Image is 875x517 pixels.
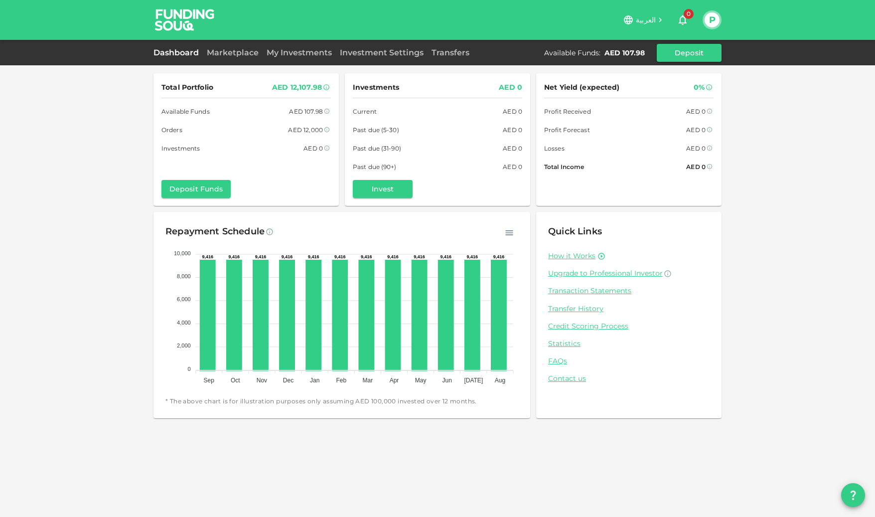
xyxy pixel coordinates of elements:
[544,143,565,154] span: Losses
[353,125,399,135] span: Past due (5-30)
[303,143,323,154] div: AED 0
[548,226,602,237] span: Quick Links
[499,81,522,94] div: AED 0
[165,396,518,406] span: * The above chart is for illustration purposes only assuming AED 100,000 invested over 12 months.
[336,377,346,384] tspan: Feb
[686,143,706,154] div: AED 0
[336,48,428,57] a: Investment Settings
[203,48,263,57] a: Marketplace
[544,48,600,58] div: Available Funds :
[548,269,663,278] span: Upgrade to Professional Investor
[204,377,215,384] tspan: Sep
[353,180,413,198] button: Invest
[503,106,522,117] div: AED 0
[686,125,706,135] div: AED 0
[503,143,522,154] div: AED 0
[263,48,336,57] a: My Investments
[353,106,377,117] span: Current
[257,377,267,384] tspan: Nov
[165,224,265,240] div: Repayment Schedule
[694,81,705,94] div: 0%
[428,48,473,57] a: Transfers
[161,180,231,198] button: Deposit Funds
[548,269,710,278] a: Upgrade to Professional Investor
[548,251,595,261] a: How it Works
[177,273,191,279] tspan: 8,000
[464,377,483,384] tspan: [DATE]
[353,81,399,94] span: Investments
[415,377,427,384] tspan: May
[177,343,191,348] tspan: 2,000
[548,339,710,348] a: Statistics
[363,377,373,384] tspan: Mar
[544,81,620,94] span: Net Yield (expected)
[705,12,720,27] button: P
[548,374,710,383] a: Contact us
[174,250,191,256] tspan: 10,000
[544,125,590,135] span: Profit Forecast
[283,377,293,384] tspan: Dec
[657,44,722,62] button: Deposit
[231,377,240,384] tspan: Oct
[390,377,399,384] tspan: Apr
[686,162,706,172] div: AED 0
[442,377,452,384] tspan: Jun
[495,377,505,384] tspan: Aug
[636,15,656,24] span: العربية
[153,48,203,57] a: Dashboard
[188,366,191,372] tspan: 0
[544,106,591,117] span: Profit Received
[161,106,210,117] span: Available Funds
[177,296,191,302] tspan: 6,000
[288,125,323,135] div: AED 12,000
[289,106,323,117] div: AED 107.98
[353,143,401,154] span: Past due (31-90)
[161,143,200,154] span: Investments
[272,81,322,94] div: AED 12,107.98
[841,483,865,507] button: question
[177,320,191,326] tspan: 4,000
[548,356,710,366] a: FAQs
[310,377,319,384] tspan: Jan
[161,125,182,135] span: Orders
[503,125,522,135] div: AED 0
[604,48,645,58] div: AED 107.98
[548,304,710,314] a: Transfer History
[353,162,397,172] span: Past due (90+)
[548,286,710,296] a: Transaction Statements
[544,162,584,172] span: Total Income
[503,162,522,172] div: AED 0
[686,106,706,117] div: AED 0
[673,10,693,30] button: 0
[684,9,694,19] span: 0
[161,81,213,94] span: Total Portfolio
[548,322,710,331] a: Credit Scoring Process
